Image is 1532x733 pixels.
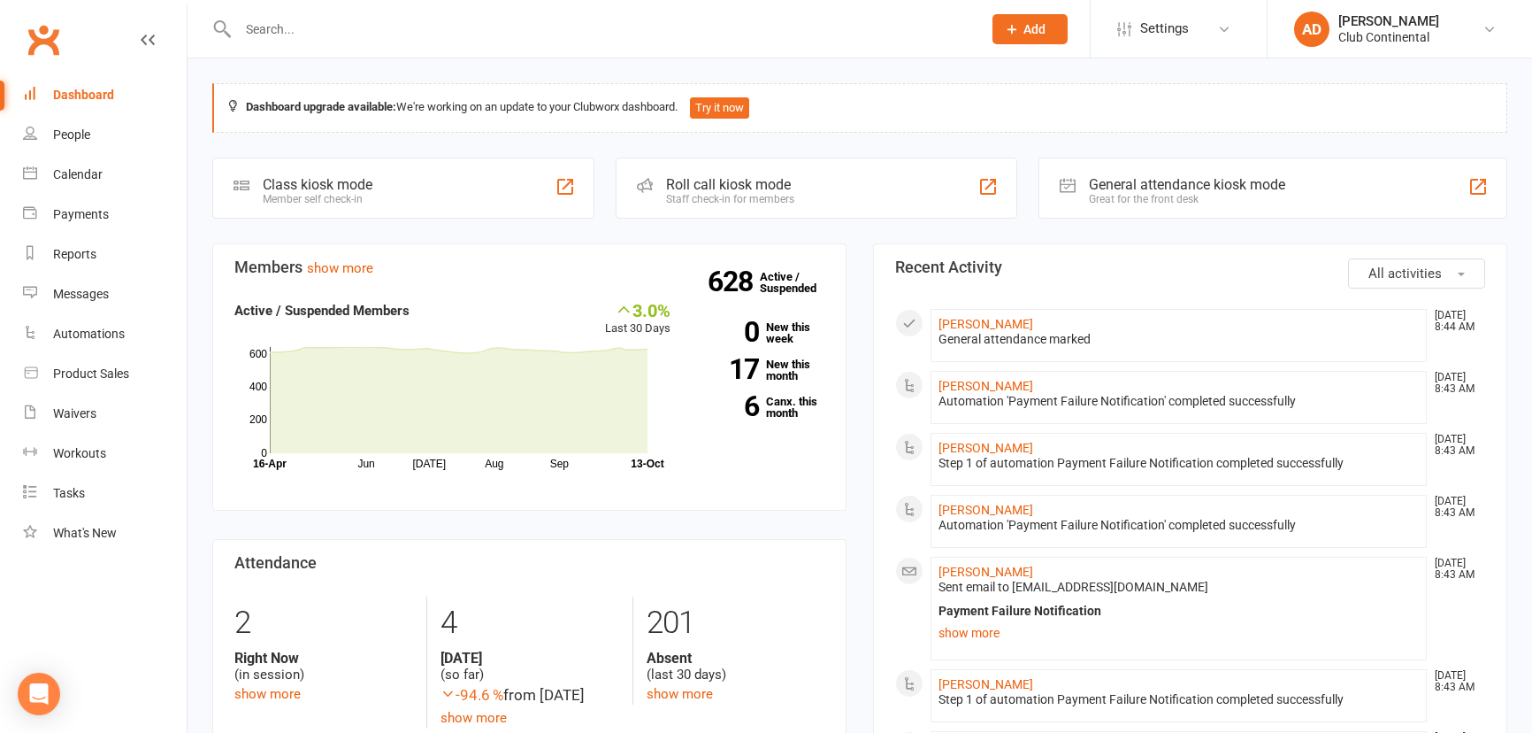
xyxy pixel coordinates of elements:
strong: 0 [697,319,759,345]
div: Staff check-in for members [666,193,794,205]
strong: Dashboard upgrade available: [246,100,396,113]
div: (in session) [234,650,413,683]
div: Messages [53,287,109,301]
a: show more [938,621,1419,645]
div: Automations [53,327,125,341]
time: [DATE] 8:44 AM [1426,310,1484,333]
a: 0New this week [697,321,824,344]
span: All activities [1368,266,1442,282]
div: Class kiosk mode [263,176,372,193]
div: Payment Failure Notification [938,604,1419,619]
div: General attendance marked [938,332,1419,347]
span: Add [1023,22,1046,36]
strong: Right Now [234,650,413,667]
strong: 628 [708,268,760,295]
a: 17New this month [697,359,824,382]
a: [PERSON_NAME] [938,565,1033,579]
a: Clubworx [21,18,65,62]
a: What's New [23,513,187,553]
time: [DATE] 8:43 AM [1426,434,1484,457]
a: Calendar [23,155,187,195]
a: Tasks [23,474,187,513]
div: Member self check-in [263,193,372,205]
div: Great for the front desk [1089,193,1285,205]
a: People [23,115,187,155]
div: Roll call kiosk mode [666,176,794,193]
input: Search... [233,17,969,42]
div: We're working on an update to your Clubworx dashboard. [212,83,1507,133]
div: Workouts [53,446,106,460]
a: [PERSON_NAME] [938,441,1033,455]
div: AD [1294,12,1329,47]
time: [DATE] 8:43 AM [1426,496,1484,519]
div: 3.0% [605,300,670,320]
div: 4 [440,597,618,650]
a: 6Canx. this month [697,396,824,419]
button: Try it now [690,97,749,119]
a: Payments [23,195,187,235]
button: All activities [1348,258,1485,289]
div: General attendance kiosk mode [1089,176,1285,193]
a: Automations [23,314,187,354]
strong: [DATE] [440,650,618,667]
div: [PERSON_NAME] [1338,13,1439,29]
div: Last 30 Days [605,300,670,338]
strong: Active / Suspended Members [234,303,410,319]
strong: 17 [697,356,759,382]
div: Reports [53,247,96,261]
a: Waivers [23,394,187,434]
a: Dashboard [23,75,187,115]
button: Add [992,14,1068,44]
a: show more [307,260,373,276]
time: [DATE] 8:43 AM [1426,372,1484,395]
h3: Recent Activity [895,258,1485,276]
span: Sent email to [EMAIL_ADDRESS][DOMAIN_NAME] [938,580,1208,594]
div: Product Sales [53,366,129,381]
a: Workouts [23,434,187,474]
a: 628Active / Suspended [760,258,838,307]
div: Automation 'Payment Failure Notification' completed successfully [938,394,1419,409]
a: show more [440,710,507,726]
h3: Attendance [234,554,824,572]
strong: Absent [647,650,824,667]
a: [PERSON_NAME] [938,677,1033,691]
strong: 6 [697,393,759,420]
div: Step 1 of automation Payment Failure Notification completed successfully [938,692,1419,707]
div: (last 30 days) [647,650,824,683]
div: 201 [647,597,824,650]
div: Step 1 of automation Payment Failure Notification completed successfully [938,456,1419,471]
div: Waivers [53,406,96,421]
time: [DATE] 8:43 AM [1426,558,1484,581]
a: [PERSON_NAME] [938,503,1033,517]
span: Settings [1140,9,1189,49]
div: 2 [234,597,413,650]
div: What's New [53,526,117,540]
h3: Members [234,258,824,276]
div: Dashboard [53,88,114,102]
div: Tasks [53,486,85,500]
a: show more [234,686,301,702]
div: Automation 'Payment Failure Notification' completed successfully [938,518,1419,533]
time: [DATE] 8:43 AM [1426,670,1484,693]
div: Open Intercom Messenger [18,673,60,715]
a: Product Sales [23,354,187,394]
div: Payments [53,207,109,221]
div: from [DATE] [440,683,618,707]
a: [PERSON_NAME] [938,317,1033,331]
a: [PERSON_NAME] [938,379,1033,393]
a: Reports [23,235,187,274]
div: People [53,127,90,142]
div: Calendar [53,167,103,181]
a: show more [647,686,713,702]
div: (so far) [440,650,618,683]
div: Club Continental [1338,29,1439,45]
span: -94.6 % [440,686,503,704]
a: Messages [23,274,187,314]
